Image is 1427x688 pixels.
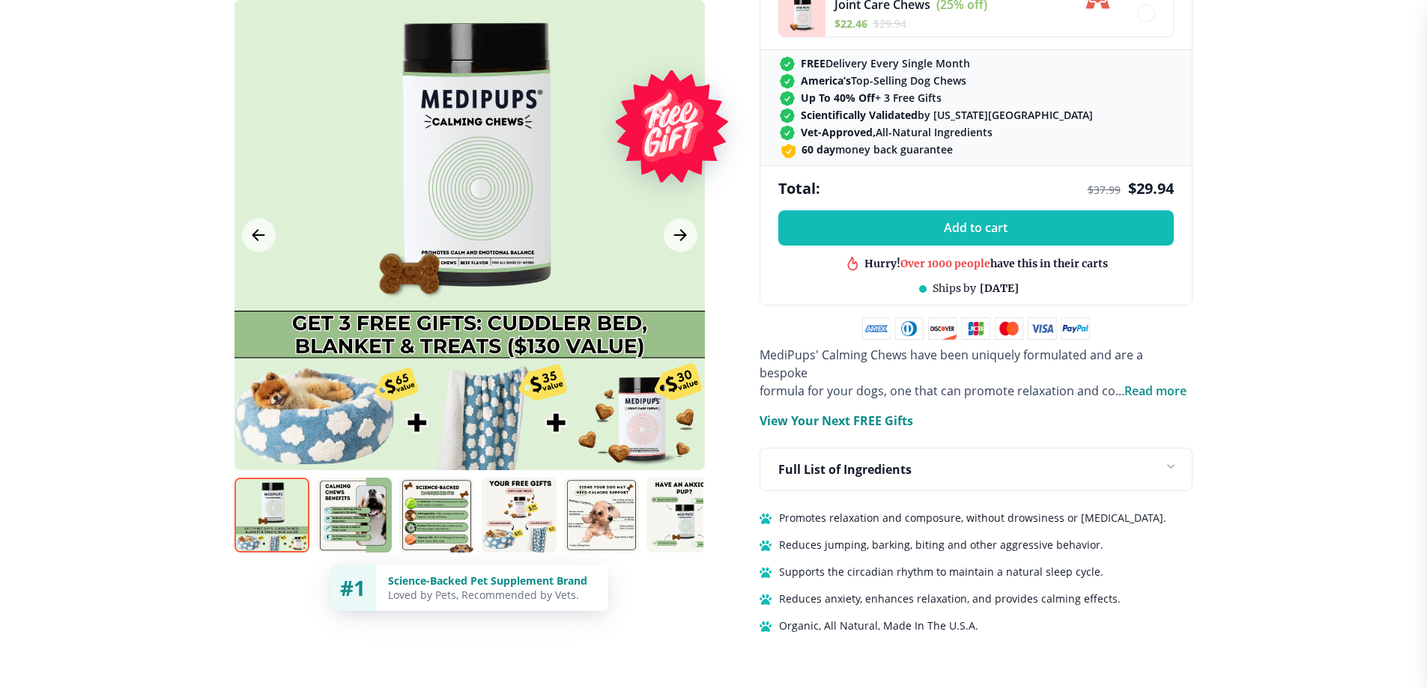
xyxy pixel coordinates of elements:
[873,16,906,31] span: $ 29.94
[801,125,876,139] strong: Vet-Approved,
[834,16,867,31] span: $ 22.46
[779,509,1166,527] span: Promotes relaxation and composure, without drowsiness or [MEDICAL_DATA].
[388,588,596,602] div: Loved by Pets, Recommended by Vets.
[802,142,835,156] strong: 60 day
[801,91,942,105] span: + 3 Free Gifts
[801,125,993,139] span: All-Natural Ingredients
[399,478,474,552] img: Calming Chews | Natural Dog Supplements
[388,573,596,588] div: Science-Backed Pet Supplement Brand
[801,108,918,122] strong: Scientifically Validated
[760,383,1115,399] span: formula for your dogs, one that can promote relaxation and co
[1115,383,1187,399] span: ...
[778,178,820,198] span: Total:
[778,210,1174,246] button: Add to cart
[801,56,970,70] span: Delivery Every Single Month
[801,56,825,70] strong: FREE
[760,412,913,430] p: View Your Next FREE Gifts
[801,108,1093,122] span: by [US_STATE][GEOGRAPHIC_DATA]
[864,249,1108,263] div: Hurry! have this in their carts
[944,221,1008,235] span: Add to cart
[1088,183,1121,197] span: $ 37.99
[779,563,1103,581] span: Supports the circadian rhythm to maintain a natural sleep cycle.
[801,73,851,88] strong: America’s
[862,317,1090,340] img: payment methods
[778,460,912,478] p: Full List of Ingredients
[801,91,875,105] strong: Up To 40% Off
[664,219,697,252] button: Next Image
[1128,178,1174,198] span: $ 29.94
[922,267,1051,281] div: in this shop
[242,219,276,252] button: Previous Image
[760,347,1143,381] span: MediPups' Calming Chews have been uniquely formulated and are a bespoke
[779,617,978,635] span: Organic, All Natural, Made In The U.S.A.
[933,281,976,295] span: Ships by
[900,249,990,262] span: Over 1000 people
[922,267,990,280] span: Best product
[801,73,966,88] span: Top-Selling Dog Chews
[646,478,721,552] img: Calming Chews | Natural Dog Supplements
[1124,383,1187,399] span: Read more
[234,478,309,552] img: Calming Chews | Natural Dog Supplements
[779,590,1121,608] span: Reduces anxiety, enhances relaxation, and provides calming effects.
[564,478,639,552] img: Calming Chews | Natural Dog Supplements
[802,142,953,156] span: money back guarantee
[340,573,366,602] span: #1
[317,478,392,552] img: Calming Chews | Natural Dog Supplements
[980,281,1019,295] span: [DATE]
[482,478,557,552] img: Calming Chews | Natural Dog Supplements
[779,536,1103,554] span: Reduces jumping, barking, biting and other aggressive behavior.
